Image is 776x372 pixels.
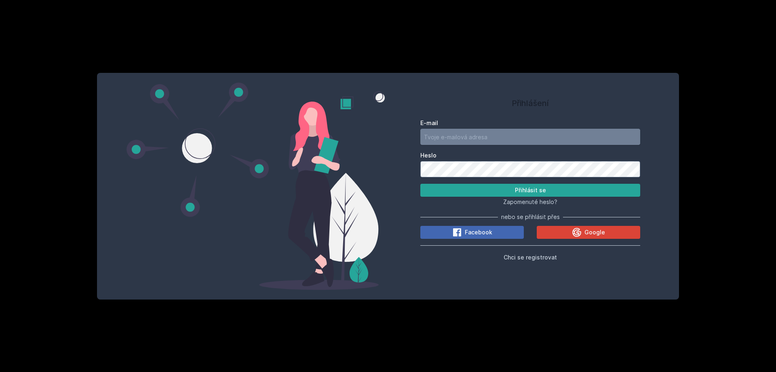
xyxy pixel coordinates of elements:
[504,254,557,261] span: Chci se registrovat
[584,228,605,236] span: Google
[420,184,640,197] button: Přihlásit se
[420,119,640,127] label: E-mail
[504,252,557,262] button: Chci se registrovat
[501,213,560,221] span: nebo se přihlásit přes
[503,198,557,205] span: Zapomenuté heslo?
[420,151,640,159] label: Heslo
[537,226,640,239] button: Google
[420,226,524,239] button: Facebook
[465,228,492,236] span: Facebook
[420,129,640,145] input: Tvoje e-mailová adresa
[420,97,640,109] h1: Přihlášení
